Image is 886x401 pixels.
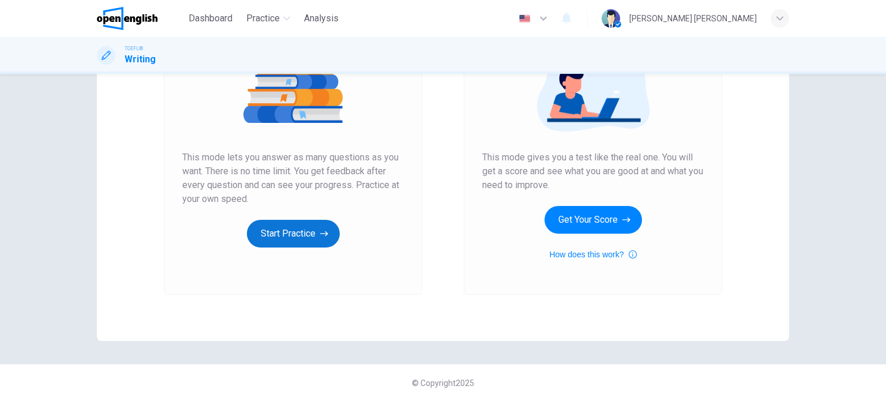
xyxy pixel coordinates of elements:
[517,14,532,23] img: en
[189,12,232,25] span: Dashboard
[304,12,339,25] span: Analysis
[97,7,157,30] img: OpenEnglish logo
[549,248,636,261] button: How does this work?
[629,12,757,25] div: [PERSON_NAME] [PERSON_NAME]
[545,206,642,234] button: Get Your Score
[299,8,343,29] button: Analysis
[246,12,280,25] span: Practice
[412,378,474,388] span: © Copyright 2025
[97,7,184,30] a: OpenEnglish logo
[184,8,237,29] button: Dashboard
[182,151,404,206] span: This mode lets you answer as many questions as you want. There is no time limit. You get feedback...
[602,9,620,28] img: Profile picture
[247,220,340,248] button: Start Practice
[242,8,295,29] button: Practice
[125,44,143,53] span: TOEFL®
[125,53,156,66] h1: Writing
[482,151,704,192] span: This mode gives you a test like the real one. You will get a score and see what you are good at a...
